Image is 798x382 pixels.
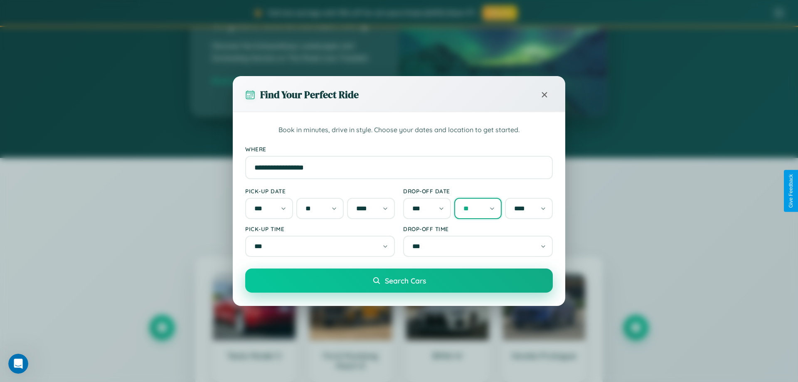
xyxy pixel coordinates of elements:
[245,269,553,293] button: Search Cars
[245,225,395,232] label: Pick-up Time
[260,88,359,101] h3: Find Your Perfect Ride
[245,125,553,136] p: Book in minutes, drive in style. Choose your dates and location to get started.
[385,276,426,285] span: Search Cars
[403,225,553,232] label: Drop-off Time
[245,145,553,153] label: Where
[245,187,395,195] label: Pick-up Date
[403,187,553,195] label: Drop-off Date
